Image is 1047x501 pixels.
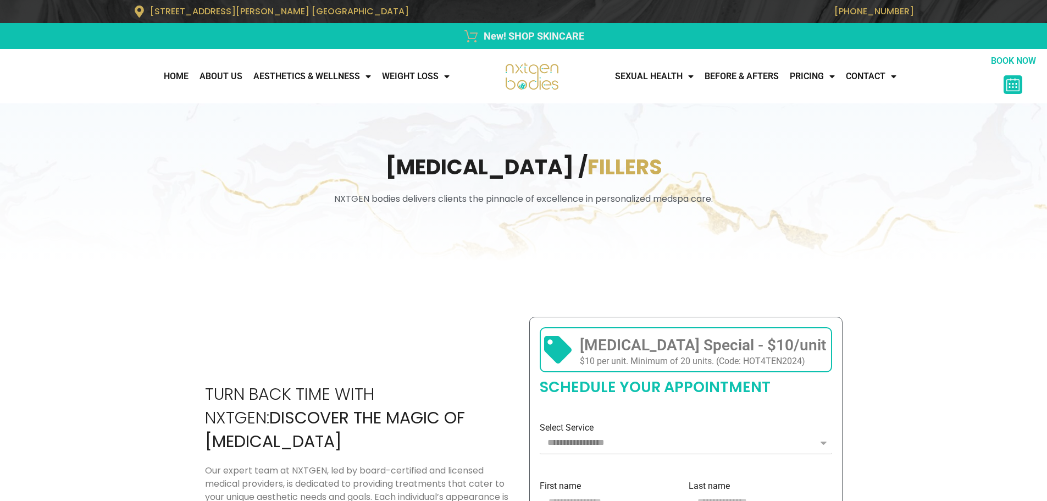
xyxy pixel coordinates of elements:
[588,152,662,181] span: Fillers
[540,423,594,432] label: Select Service
[529,6,914,16] p: [PHONE_NUMBER]
[150,5,409,18] span: [STREET_ADDRESS][PERSON_NAME] [GEOGRAPHIC_DATA]
[840,65,902,87] a: CONTACT
[689,482,730,491] label: Last name
[128,192,919,206] p: NXTGEN bodies delivers clients the pinnacle of excellence in personalized medspa care.
[580,336,826,354] span: [MEDICAL_DATA] Special - $10/unit
[610,65,699,87] a: Sexual Health
[481,29,584,43] span: New! SHOP SKINCARE
[205,406,465,453] b: Discover the Magic of [MEDICAL_DATA]
[248,65,376,87] a: AESTHETICS & WELLNESS
[376,65,455,87] a: WEIGHT LOSS
[985,54,1042,68] p: BOOK NOW
[610,65,985,87] nav: Menu
[205,382,518,453] h2: Turn Back Time with NxtGen:
[134,29,914,43] a: New! SHOP SKINCARE
[5,65,455,87] nav: Menu
[540,372,832,401] h2: Schedule Your Appointment
[580,355,828,368] p: $10 per unit. Minimum of 20 units. (Code: HOT4TEN2024)
[540,482,581,491] label: First name
[784,65,840,87] a: Pricing
[158,65,194,87] a: Home
[699,65,784,87] a: Before & Afters
[128,152,919,181] h1: [MEDICAL_DATA] /
[194,65,248,87] a: About Us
